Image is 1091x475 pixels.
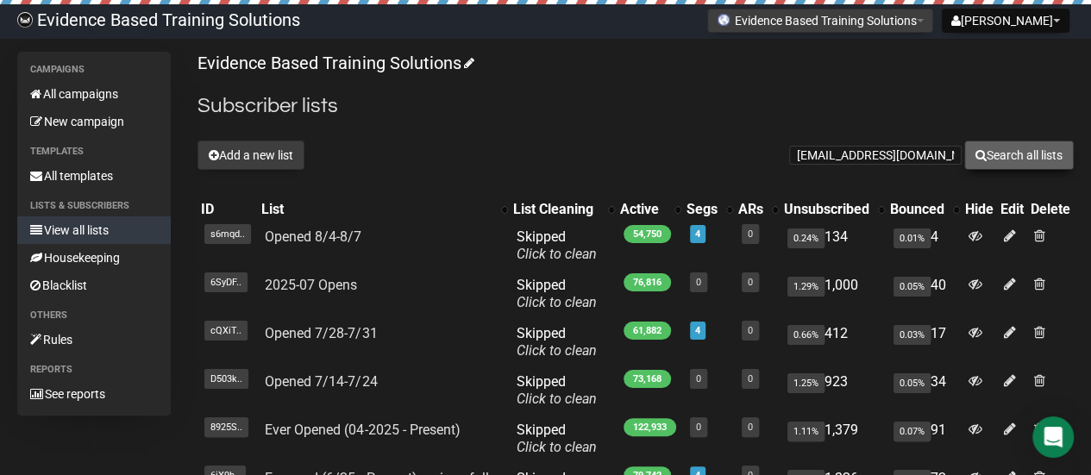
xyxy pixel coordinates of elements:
th: Bounced: No sort applied, activate to apply an ascending sort [887,197,962,222]
td: 34 [887,366,962,415]
a: All campaigns [17,80,171,108]
span: 0.01% [893,228,931,248]
span: 61,882 [624,322,671,340]
span: 76,816 [624,273,671,291]
div: List [261,201,492,218]
a: All templates [17,162,171,190]
span: Skipped [517,228,597,262]
a: 0 [748,228,753,240]
span: 73,168 [624,370,671,388]
span: 0.05% [893,277,931,297]
img: favicons [717,13,730,27]
span: 122,933 [624,418,676,436]
th: List: No sort applied, activate to apply an ascending sort [258,197,510,222]
span: Skipped [517,325,597,359]
th: ID: No sort applied, sorting is disabled [198,197,258,222]
th: Edit: No sort applied, sorting is disabled [997,197,1027,222]
li: Others [17,305,171,326]
h2: Subscriber lists [198,91,1074,122]
a: 0 [748,325,753,336]
span: 1.29% [787,277,825,297]
a: Blacklist [17,272,171,299]
a: Click to clean [517,342,597,359]
button: Evidence Based Training Solutions [707,9,933,33]
span: Skipped [517,373,597,407]
a: 0 [748,373,753,384]
img: 6a635aadd5b086599a41eda90e0773ac [17,12,33,28]
span: cQXiT.. [204,321,248,341]
button: Add a new list [198,141,304,170]
span: 54,750 [624,225,671,243]
a: 4 [695,325,700,336]
th: Hide: No sort applied, sorting is disabled [962,197,997,222]
div: Edit [1000,201,1024,218]
span: 1.25% [787,373,825,393]
td: 1,000 [781,270,887,318]
a: 0 [696,277,701,288]
a: Click to clean [517,246,597,262]
li: Templates [17,141,171,162]
a: New campaign [17,108,171,135]
a: Opened 7/28-7/31 [265,325,377,341]
span: 0.66% [787,325,825,345]
a: Housekeeping [17,244,171,272]
span: s6mqd.. [204,224,251,244]
a: 0 [696,422,701,433]
a: Opened 7/14-7/24 [265,373,377,390]
th: Delete: No sort applied, sorting is disabled [1027,197,1074,222]
div: Bounced [890,201,944,218]
td: 1,379 [781,415,887,463]
a: Ever Opened (04-2025 - Present) [265,422,460,438]
li: Lists & subscribers [17,196,171,216]
td: 923 [781,366,887,415]
div: Open Intercom Messenger [1032,416,1074,458]
span: 0.07% [893,422,931,441]
a: View all lists [17,216,171,244]
span: Skipped [517,277,597,310]
span: D503k.. [204,369,248,389]
td: 4 [887,222,962,270]
a: Click to clean [517,294,597,310]
span: 1.11% [787,422,825,441]
div: Segs [687,201,718,218]
a: See reports [17,380,171,408]
td: 91 [887,415,962,463]
div: ID [201,201,254,218]
li: Campaigns [17,59,171,80]
th: List Cleaning: No sort applied, activate to apply an ascending sort [510,197,617,222]
td: 412 [781,318,887,366]
a: Click to clean [517,391,597,407]
a: Click to clean [517,439,597,455]
button: Search all lists [964,141,1074,170]
div: Delete [1031,201,1070,218]
th: Segs: No sort applied, activate to apply an ascending sort [683,197,735,222]
a: Opened 8/4-8/7 [265,228,361,245]
th: ARs: No sort applied, activate to apply an ascending sort [735,197,781,222]
div: Unsubscribed [784,201,869,218]
a: 0 [748,422,753,433]
span: 0.05% [893,373,931,393]
span: Skipped [517,422,597,455]
th: Active: No sort applied, activate to apply an ascending sort [617,197,683,222]
span: 0.03% [893,325,931,345]
a: 4 [695,228,700,240]
div: List Cleaning [513,201,599,218]
div: Active [620,201,666,218]
li: Reports [17,359,171,380]
div: Hide [965,201,994,218]
td: 134 [781,222,887,270]
div: ARs [738,201,763,218]
span: 0.24% [787,228,825,248]
a: 0 [696,373,701,384]
td: 17 [887,318,962,366]
td: 40 [887,270,962,318]
span: 6SyDF.. [204,272,248,292]
button: [PERSON_NAME] [942,9,1069,33]
th: Unsubscribed: No sort applied, activate to apply an ascending sort [781,197,887,222]
span: 8925S.. [204,417,248,437]
a: Rules [17,326,171,353]
a: Evidence Based Training Solutions [198,53,471,73]
a: 2025-07 Opens [265,277,357,293]
a: 0 [748,277,753,288]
